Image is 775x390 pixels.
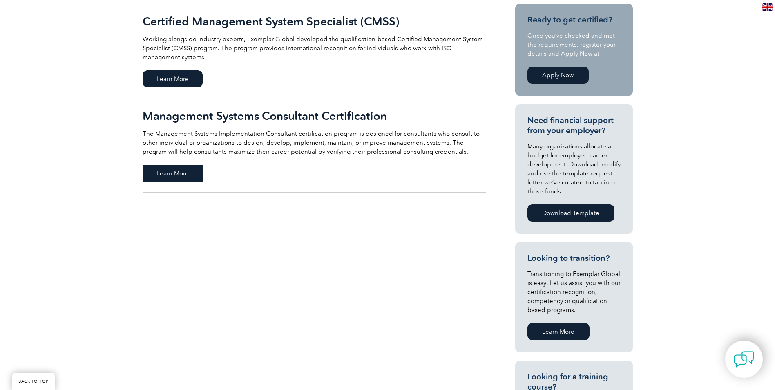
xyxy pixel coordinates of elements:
span: Learn More [143,70,203,87]
a: Learn More [527,323,590,340]
h3: Looking to transition? [527,253,621,263]
img: en [762,3,773,11]
h2: Management Systems Consultant Certification [143,109,486,122]
h3: Need financial support from your employer? [527,115,621,136]
a: BACK TO TOP [12,373,55,390]
a: Apply Now [527,67,589,84]
h3: Ready to get certified? [527,15,621,25]
p: Transitioning to Exemplar Global is easy! Let us assist you with our certification recognition, c... [527,269,621,314]
a: Management Systems Consultant Certification The Management Systems Implementation Consultant cert... [143,98,486,193]
p: Once you’ve checked and met the requirements, register your details and Apply Now at [527,31,621,58]
h2: Certified Management System Specialist (CMSS) [143,15,486,28]
p: The Management Systems Implementation Consultant certification program is designed for consultant... [143,129,486,156]
p: Many organizations allocate a budget for employee career development. Download, modify and use th... [527,142,621,196]
span: Learn More [143,165,203,182]
img: contact-chat.png [734,349,754,370]
a: Download Template [527,204,614,222]
p: Working alongside industry experts, Exemplar Global developed the qualification-based Certified M... [143,35,486,62]
a: Certified Management System Specialist (CMSS) Working alongside industry experts, Exemplar Global... [143,4,486,98]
